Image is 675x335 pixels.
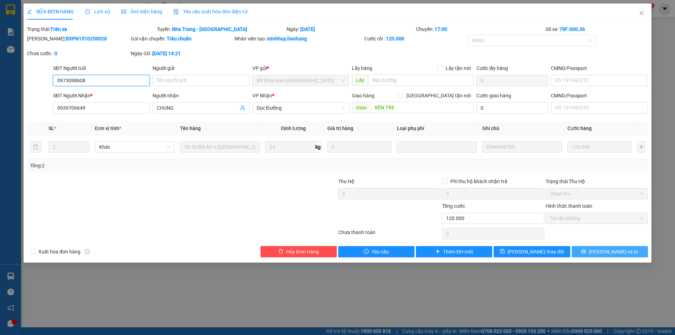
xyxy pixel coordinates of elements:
[85,249,90,254] span: info-circle
[338,179,354,184] span: Thu Hộ
[54,51,57,56] b: 0
[337,228,441,241] div: Chưa thanh toán
[404,92,474,99] span: [GEOGRAPHIC_DATA] tận nơi
[53,92,150,99] div: SĐT Người Nhận
[300,26,315,32] b: [DATE]
[286,248,319,256] span: Hủy Đơn Hàng
[172,26,247,32] b: Nha Trang - [GEOGRAPHIC_DATA]
[550,213,644,224] span: Tại văn phòng
[476,65,508,71] label: Cước lấy hàng
[173,9,247,14] span: Yêu cầu xuất hóa đơn điện tử
[352,65,372,71] span: Lấy hàng
[257,75,345,86] span: BX Phía Nam Nha Trang
[53,64,150,72] div: SĐT Người Gửi
[352,93,374,98] span: Giao hàng
[435,26,447,32] b: 17:00
[443,64,474,72] span: Lấy tận nơi
[36,248,83,256] span: Xuất hóa đơn hàng
[261,246,337,257] button: deleteHủy Đơn Hàng
[476,102,548,114] input: Cước giao hàng
[545,25,649,33] div: Số xe:
[581,249,586,255] span: printer
[257,103,345,113] span: Dọc Đường
[99,142,170,152] span: Khác
[572,246,648,257] button: printer[PERSON_NAME] và In
[180,125,201,131] span: Tên hàng
[551,64,648,72] div: CMND/Passport
[153,64,249,72] div: Người gửi
[173,9,179,15] img: icon
[508,248,564,256] span: [PERSON_NAME] thay đổi
[281,125,306,131] span: Định lượng
[30,141,41,153] button: delete
[372,248,389,256] span: Yêu cầu
[286,25,416,33] div: Ngày:
[589,248,638,256] span: [PERSON_NAME] và In
[416,246,492,257] button: plusThêm ĐH mới
[546,203,592,209] label: Hình thức thanh toán
[394,122,479,135] th: Loại phụ phí
[364,35,467,43] div: Cước rồi :
[85,9,90,14] span: clock-circle
[278,249,283,255] span: delete
[551,92,648,99] div: CMND/Passport
[252,64,349,72] div: VP gửi
[180,141,259,153] input: VD: Bàn, Ghế
[476,75,548,86] input: Cước lấy hàng
[368,75,474,86] input: Dọc đường
[27,50,129,57] div: Chưa cước :
[327,125,353,131] span: Giá trị hàng
[156,25,286,33] div: Tuyến:
[386,36,404,41] b: 120.000
[480,122,565,135] th: Ghi chú
[27,9,32,14] span: edit
[415,25,545,33] div: Chuyến:
[482,141,562,153] input: Ghi Chú
[632,4,651,23] button: Close
[121,9,162,14] span: Ảnh kiện hàng
[448,178,510,185] span: Phí thu hộ khách nhận trả
[435,249,440,255] span: plus
[559,26,585,32] b: 79F-000.36
[443,248,473,256] span: Thêm ĐH mới
[567,125,592,131] span: Cước hàng
[327,141,391,153] input: 0
[567,141,631,153] input: 0
[66,36,107,41] b: BXPN1510250028
[30,162,261,169] div: Tổng: 2
[550,188,644,199] span: Chưa thu
[49,125,54,131] span: SL
[494,246,570,257] button: save[PERSON_NAME] thay đổi
[95,125,121,131] span: Đơn vị tính
[121,9,126,14] span: picture
[267,36,307,41] b: minhhuy.lienhung
[152,51,181,56] b: [DATE] 14:21
[27,9,74,14] span: SỬA ĐƠN HÀNG
[240,105,245,111] span: user-add
[26,25,156,33] div: Trạng thái:
[252,93,272,98] span: VP Nhận
[27,35,129,43] div: [PERSON_NAME]:
[637,141,645,153] button: plus
[315,141,322,153] span: kg
[476,93,511,98] label: Cước giao hàng
[153,92,249,99] div: Người nhận
[131,35,233,43] div: Gói vận chuyển:
[234,35,363,43] div: Nhân viên tạo:
[352,102,371,113] span: Giao
[352,75,368,86] span: Lấy
[639,10,644,16] span: close
[442,203,465,209] span: Tổng cước
[364,249,369,255] span: exclamation-circle
[371,102,474,113] input: Dọc đường
[131,50,233,57] div: Ngày GD:
[546,178,648,185] div: Trạng thái Thu Hộ
[338,246,414,257] button: exclamation-circleYêu cầu
[167,36,192,41] b: Tiêu chuẩn
[50,26,67,32] b: Trên xe
[500,249,505,255] span: save
[85,9,110,14] span: Lịch sử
